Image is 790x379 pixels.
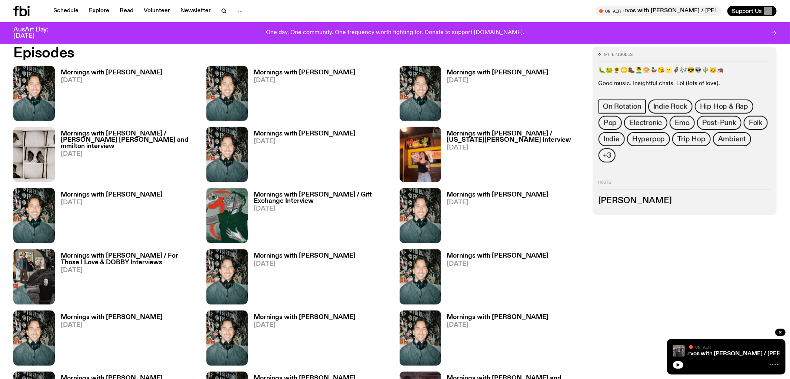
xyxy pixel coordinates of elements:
[13,311,55,366] img: Radio presenter Ben Hansen sits in front of a wall of photos and an fbi radio sign. Film photo. B...
[718,135,746,143] span: Ambient
[603,151,611,160] span: +3
[702,119,736,127] span: Post-Punk
[13,47,519,60] h2: Episodes
[727,6,777,16] button: Support Us
[400,311,441,366] img: Radio presenter Ben Hansen sits in front of a wall of photos and an fbi radio sign. Film photo. B...
[447,131,584,143] h3: Mornings with [PERSON_NAME] / [US_STATE][PERSON_NAME] Interview
[447,145,584,151] span: [DATE]
[441,253,549,304] a: Mornings with [PERSON_NAME][DATE]
[254,206,390,212] span: [DATE]
[254,192,390,204] h3: Mornings with [PERSON_NAME] / Gift Exchange Interview
[248,253,356,304] a: Mornings with [PERSON_NAME][DATE]
[49,6,83,16] a: Schedule
[447,322,549,328] span: [DATE]
[604,135,620,143] span: Indie
[13,66,55,121] img: Radio presenter Ben Hansen sits in front of a wall of photos and an fbi radio sign. Film photo. B...
[447,77,549,84] span: [DATE]
[61,77,163,84] span: [DATE]
[248,70,356,121] a: Mornings with [PERSON_NAME][DATE]
[13,188,55,243] img: Radio presenter Ben Hansen sits in front of a wall of photos and an fbi radio sign. Film photo. B...
[599,116,622,130] a: Pop
[632,135,665,143] span: Hyperpop
[61,151,197,157] span: [DATE]
[627,132,670,146] a: Hyperpop
[441,192,549,243] a: Mornings with [PERSON_NAME][DATE]
[55,131,197,182] a: Mornings with [PERSON_NAME] / [PERSON_NAME] [PERSON_NAME] and mmilton interview[DATE]
[254,261,356,267] span: [DATE]
[670,116,694,130] a: Emo
[596,6,721,16] button: On Air[DATE] Arvos with [PERSON_NAME] / [PERSON_NAME] interview with [PERSON_NAME]
[84,6,114,16] a: Explore
[400,188,441,243] img: Radio presenter Ben Hansen sits in front of a wall of photos and an fbi radio sign. Film photo. B...
[13,27,61,39] h3: AusArt Day: [DATE]
[176,6,215,16] a: Newsletter
[55,314,163,366] a: Mornings with [PERSON_NAME][DATE]
[206,311,248,366] img: Radio presenter Ben Hansen sits in front of a wall of photos and an fbi radio sign. Film photo. B...
[447,199,549,206] span: [DATE]
[732,8,762,14] span: Support Us
[624,116,667,130] a: Electronic
[254,70,356,76] h3: Mornings with [PERSON_NAME]
[61,322,163,328] span: [DATE]
[629,119,662,127] span: Electronic
[599,100,646,114] a: On Rotation
[675,119,689,127] span: Emo
[400,249,441,304] img: Radio presenter Ben Hansen sits in front of a wall of photos and an fbi radio sign. Film photo. B...
[139,6,174,16] a: Volunteer
[441,131,584,182] a: Mornings with [PERSON_NAME] / [US_STATE][PERSON_NAME] Interview[DATE]
[744,116,768,130] a: Folk
[697,116,741,130] a: Post-Punk
[254,138,356,145] span: [DATE]
[447,70,549,76] h3: Mornings with [PERSON_NAME]
[604,53,633,57] span: 94 episodes
[677,135,705,143] span: Trip Hop
[695,100,753,114] a: Hip Hop & Rap
[447,314,549,321] h3: Mornings with [PERSON_NAME]
[648,100,693,114] a: Indie Rock
[749,119,763,127] span: Folk
[61,70,163,76] h3: Mornings with [PERSON_NAME]
[599,197,771,205] h3: [PERSON_NAME]
[254,322,356,328] span: [DATE]
[206,249,248,304] img: Radio presenter Ben Hansen sits in front of a wall of photos and an fbi radio sign. Film photo. B...
[599,148,616,162] button: +3
[266,30,524,36] p: One day. One community. One frequency worth fighting for. Donate to support [DOMAIN_NAME].
[206,127,248,182] img: Radio presenter Ben Hansen sits in front of a wall of photos and an fbi radio sign. Film photo. B...
[700,103,748,111] span: Hip Hop & Rap
[254,314,356,321] h3: Mornings with [PERSON_NAME]
[447,253,549,259] h3: Mornings with [PERSON_NAME]
[206,66,248,121] img: Radio presenter Ben Hansen sits in front of a wall of photos and an fbi radio sign. Film photo. B...
[400,66,441,121] img: Radio presenter Ben Hansen sits in front of a wall of photos and an fbi radio sign. Film photo. B...
[441,314,549,366] a: Mornings with [PERSON_NAME][DATE]
[653,103,687,111] span: Indie Rock
[61,267,197,274] span: [DATE]
[599,180,771,189] h2: Hosts
[248,314,356,366] a: Mornings with [PERSON_NAME][DATE]
[61,192,163,198] h3: Mornings with [PERSON_NAME]
[55,70,163,121] a: Mornings with [PERSON_NAME][DATE]
[441,70,549,121] a: Mornings with [PERSON_NAME][DATE]
[672,132,710,146] a: Trip Hop
[254,253,356,259] h3: Mornings with [PERSON_NAME]
[55,192,163,243] a: Mornings with [PERSON_NAME][DATE]
[599,67,771,74] p: 🐛🐸🌻😳🥾💆‍♂️🥯🦆😘🌝🦸🎶😎👽🌵😼🦔
[599,132,625,146] a: Indie
[713,132,751,146] a: Ambient
[248,131,356,182] a: Mornings with [PERSON_NAME][DATE]
[115,6,138,16] a: Read
[248,192,390,243] a: Mornings with [PERSON_NAME] / Gift Exchange Interview[DATE]
[447,192,549,198] h3: Mornings with [PERSON_NAME]
[61,253,197,265] h3: Mornings with [PERSON_NAME] / For Those I Love & DOBBY Interviews
[695,345,711,349] span: On Air
[604,119,617,127] span: Pop
[599,80,771,87] p: Good music. Insightful chats. Lol (lots of love).
[254,131,356,137] h3: Mornings with [PERSON_NAME]
[447,261,549,267] span: [DATE]
[254,77,356,84] span: [DATE]
[61,314,163,321] h3: Mornings with [PERSON_NAME]
[603,103,641,111] span: On Rotation
[61,199,163,206] span: [DATE]
[61,131,197,150] h3: Mornings with [PERSON_NAME] / [PERSON_NAME] [PERSON_NAME] and mmilton interview
[55,253,197,304] a: Mornings with [PERSON_NAME] / For Those I Love & DOBBY Interviews[DATE]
